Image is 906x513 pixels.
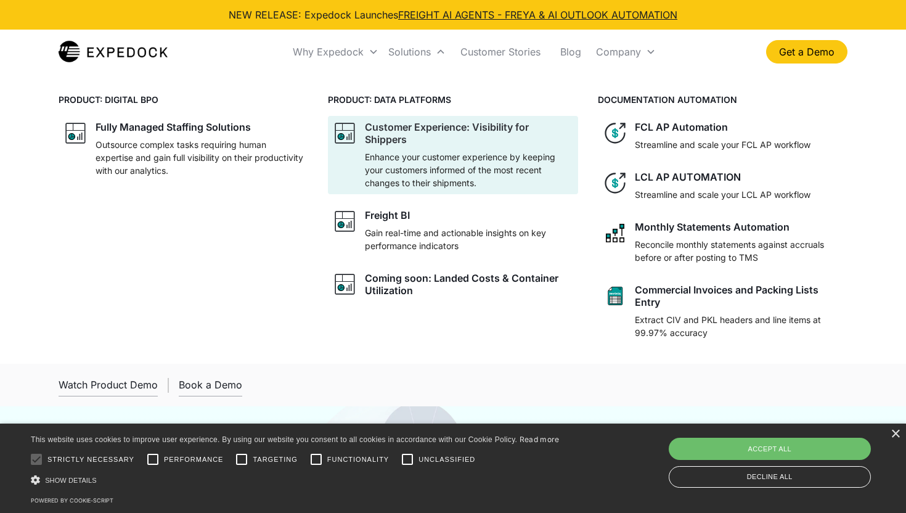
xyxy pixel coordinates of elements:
a: FREIGHT AI AGENTS - FREYA & AI OUTLOOK AUTOMATION [398,9,677,21]
iframe: Chat Widget [695,380,906,513]
a: open lightbox [59,374,158,396]
a: Customer Stories [451,31,550,73]
a: graph iconComing soon: Landed Costs & Container Utilization [328,267,577,302]
div: Fully Managed Staffing Solutions [96,121,251,133]
a: Get a Demo [766,40,847,64]
div: Why Expedock [293,46,364,58]
span: Functionality [327,454,389,465]
img: network like icon [603,221,627,245]
a: network like iconMonthly Statements AutomationReconcile monthly statements against accruals befor... [598,216,847,269]
div: Company [591,31,661,73]
a: sheet iconCommercial Invoices and Packing Lists EntryExtract CIV and PKL headers and line items a... [598,279,847,344]
div: Company [596,46,641,58]
img: dollar icon [603,171,627,195]
div: Solutions [388,46,431,58]
a: graph iconFully Managed Staffing SolutionsOutsource complex tasks requiring human expertise and g... [59,116,308,182]
img: graph icon [63,121,88,146]
div: Customer Experience: Visibility for Shippers [365,121,573,146]
div: Solutions [383,31,451,73]
div: Freight BI [365,209,410,221]
div: Show details [31,474,560,486]
div: LCL AP AUTOMATION [635,171,741,183]
a: graph iconFreight BIGain real-time and actionable insights on key performance indicators [328,204,577,257]
a: Blog [550,31,591,73]
h4: PRODUCT: DIGITAL BPO [59,93,308,106]
span: This website uses cookies to improve user experience. By using our website you consent to all coo... [31,435,517,444]
img: dollar icon [603,121,627,146]
img: graph icon [333,272,357,297]
h4: DOCUMENTATION AUTOMATION [598,93,847,106]
p: Streamline and scale your FCL AP workflow [635,138,810,151]
div: FCL AP Automation [635,121,728,133]
a: dollar iconFCL AP AutomationStreamline and scale your FCL AP workflow [598,116,847,156]
span: Performance [164,454,224,465]
a: home [59,39,168,64]
a: Read more [520,435,560,444]
p: Outsource complex tasks requiring human expertise and gain full visibility on their productivity ... [96,138,303,177]
img: graph icon [333,121,357,146]
div: Watch Product Demo [59,379,158,391]
img: sheet icon [603,284,627,308]
span: Unclassified [418,454,475,465]
p: Reconcile monthly statements against accruals before or after posting to TMS [635,238,843,264]
div: Decline all [669,466,871,488]
p: Gain real-time and actionable insights on key performance indicators [365,226,573,252]
div: Why Expedock [288,31,383,73]
div: Book a Demo [179,379,242,391]
img: Expedock Logo [59,39,168,64]
div: NEW RELEASE: Expedock Launches [229,7,677,22]
p: Extract CIV and PKL headers and line items at 99.97% accuracy [635,313,843,339]
div: Accept all [669,438,871,460]
span: Show details [45,477,97,484]
span: Strictly necessary [47,454,134,465]
a: Book a Demo [179,374,242,396]
h4: PRODUCT: DATA PLATFORMS [328,93,577,106]
span: Targeting [253,454,297,465]
a: Powered by cookie-script [31,497,113,504]
p: Enhance your customer experience by keeping your customers informed of the most recent changes to... [365,150,573,189]
a: dollar iconLCL AP AUTOMATIONStreamline and scale your LCL AP workflow [598,166,847,206]
p: Streamline and scale your LCL AP workflow [635,188,810,201]
div: Monthly Statements Automation [635,221,790,233]
div: Commercial Invoices and Packing Lists Entry [635,284,843,308]
img: graph icon [333,209,357,234]
div: Coming soon: Landed Costs & Container Utilization [365,272,573,297]
a: graph iconCustomer Experience: Visibility for ShippersEnhance your customer experience by keeping... [328,116,577,194]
